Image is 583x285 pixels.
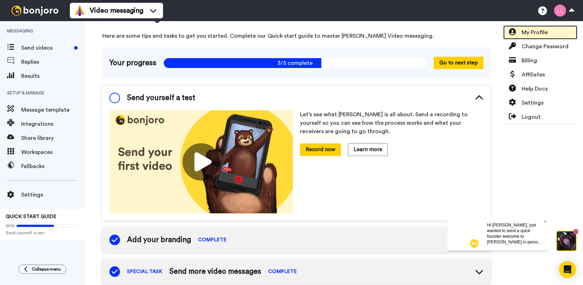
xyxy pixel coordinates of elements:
[90,6,143,16] span: Video messaging
[6,230,79,236] span: Send yourself a test
[21,162,85,171] span: Fallbacks
[503,68,577,82] a: Affiliates
[503,82,577,96] a: Help Docs
[21,120,85,128] span: Integrations
[559,261,576,278] div: Open Intercom Messenger
[522,42,569,51] span: Change Password
[109,58,156,68] span: Your progress
[1,1,20,20] img: c638375f-eacb-431c-9714-bd8d08f708a7-1584310529.jpg
[300,110,483,136] p: Let’s see what [PERSON_NAME] is all about. Send a recording to yourself so you can see how the pr...
[109,110,293,213] img: 178eb3909c0dc23ce44563bdb6dc2c11.jpg
[8,6,61,16] img: bj-logo-header-white.svg
[18,265,66,274] button: Collapse menu
[169,266,261,277] span: Send more video messages
[522,99,543,107] span: Settings
[21,191,85,199] span: Settings
[21,72,85,80] span: Results
[21,134,85,142] span: Share library
[522,85,548,93] span: Help Docs
[268,268,297,275] span: COMPLETE
[163,58,427,68] span: 3/5 complete
[503,96,577,110] a: Settings
[21,58,85,66] span: Replies
[522,113,541,121] span: Logout
[21,106,85,114] span: Message template
[503,39,577,54] a: Change Password
[6,223,15,229] span: 60%
[21,148,85,156] span: Workspaces
[32,266,61,272] span: Collapse menu
[198,236,227,243] span: COMPLETE
[522,70,545,79] span: Affiliates
[6,214,56,219] span: QUICK START GUIDE
[127,268,162,275] span: SPECIAL TASK
[127,235,191,245] span: Add your branding
[74,5,85,16] img: vm-color.svg
[522,56,537,65] span: Billing
[348,143,388,156] button: Learn more
[503,25,577,39] a: My Profile
[21,44,71,52] span: Send videos
[503,110,577,124] a: Logout
[300,143,341,156] button: Record now
[127,93,195,103] span: Send yourself a test
[434,57,483,69] button: Go to next step
[522,28,548,37] span: My Profile
[503,54,577,68] a: Billing
[40,6,95,56] span: Hi [PERSON_NAME], just wanted to send a quick founder welcome to [PERSON_NAME] in person from my ...
[23,23,31,31] img: mute-white.svg
[102,32,491,40] span: Here are some tips and tasks to get you started. Complete our Quick start guide to master [PERSON...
